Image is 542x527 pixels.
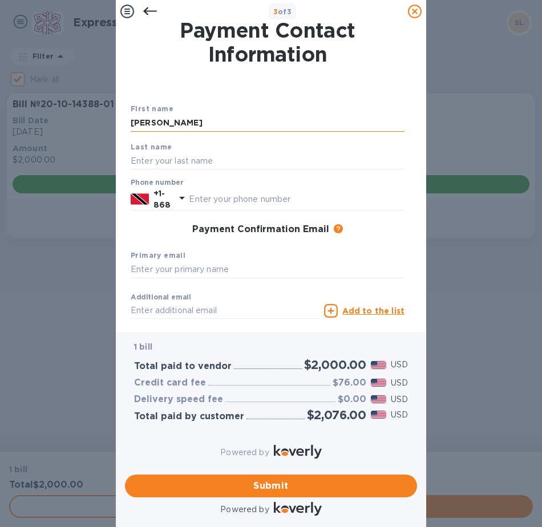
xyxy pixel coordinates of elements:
[134,342,152,351] b: 1 bill
[274,502,322,516] img: Logo
[134,479,408,493] span: Submit
[391,394,408,406] p: USD
[125,475,417,497] button: Submit
[333,378,366,388] h3: $76.00
[192,224,329,235] h3: Payment Confirmation Email
[338,394,366,405] h3: $0.00
[131,321,319,334] p: Email address will be added to the list of emails
[371,395,386,403] img: USD
[153,188,171,210] p: +1-868
[189,190,405,208] input: Enter your phone number
[134,394,223,405] h3: Delivery speed fee
[131,143,172,151] b: Last name
[131,18,405,66] h1: Payment Contact Information
[304,358,366,372] h2: $2,000.00
[220,447,269,459] p: Powered by
[131,152,405,169] input: Enter your last name
[131,193,149,205] img: TT
[391,409,408,421] p: USD
[131,294,191,301] label: Additional email
[131,261,405,278] input: Enter your primary name
[342,306,405,315] u: Add to the list
[131,251,185,260] b: Primary email
[220,504,269,516] p: Powered by
[371,361,386,369] img: USD
[371,379,386,387] img: USD
[274,445,322,459] img: Logo
[273,7,292,16] b: of 3
[131,180,183,187] label: Phone number
[134,378,206,388] h3: Credit card fee
[134,361,232,372] h3: Total paid to vendor
[391,377,408,389] p: USD
[134,411,244,422] h3: Total paid by customer
[131,302,319,319] input: Enter additional email
[131,115,405,132] input: Enter your first name
[391,359,408,371] p: USD
[371,411,386,419] img: USD
[273,7,278,16] span: 3
[131,104,173,113] b: First name
[307,408,366,422] h2: $2,076.00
